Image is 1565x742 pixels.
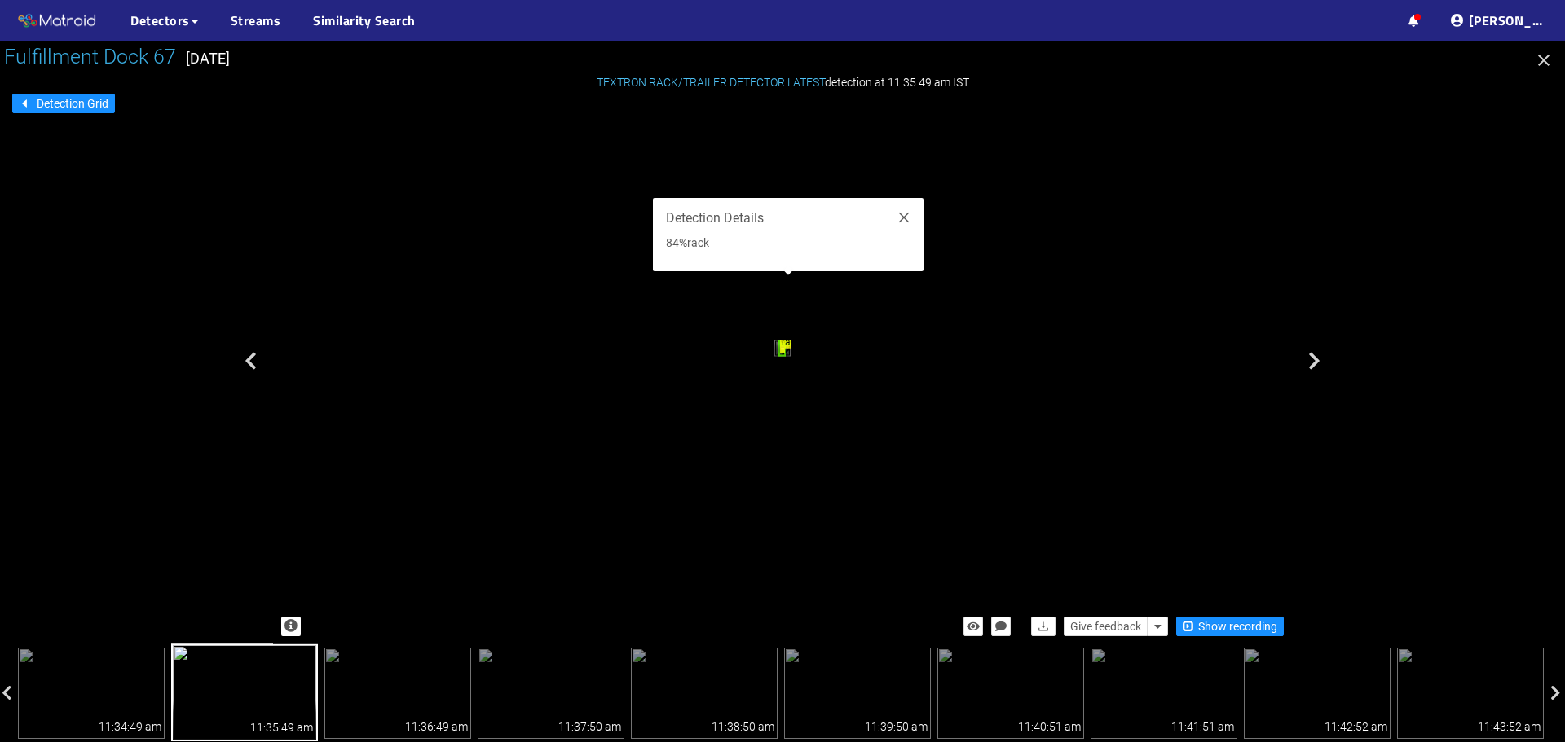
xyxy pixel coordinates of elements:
button: download [1031,617,1056,636]
img: 1759126372.075385.jpg [1244,648,1391,739]
span: TEXTRON RACK/TRAILER DETECTOR LATEST [597,76,825,89]
img: 1759126009.884385.jpg [324,648,471,739]
span: [DATE] [186,50,230,67]
span: detection at 11:35:49 am IST [597,76,969,89]
span: download [1038,621,1049,634]
span: Show recording [1198,617,1277,635]
img: 1759126130.503385.jpg [631,648,778,739]
span: rack [780,336,802,348]
img: 1759126311.682385.jpg [1091,648,1237,739]
div: 11:35:49 am [250,718,313,736]
span: rack [687,236,709,249]
span: 84% [666,236,687,249]
a: Streams [231,11,281,30]
img: Matroid logo [16,9,98,33]
span: close [897,211,910,224]
span: Give feedback [1070,617,1141,635]
button: Show recording [1176,617,1284,636]
img: 1759126190.896385.jpg [784,648,931,739]
span: trailer [778,334,807,345]
img: 1759126070.277385.jpg [478,648,624,739]
button: Give feedback [1064,617,1148,636]
span: Detectors [130,11,190,30]
img: 1759126432.301385.jpg [1397,648,1544,739]
img: 1759125949.491385.jpg [171,643,318,741]
img: 1759126251.289385.jpg [937,648,1084,739]
a: Similarity Search [313,11,416,30]
span: Detection Details [666,208,764,228]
